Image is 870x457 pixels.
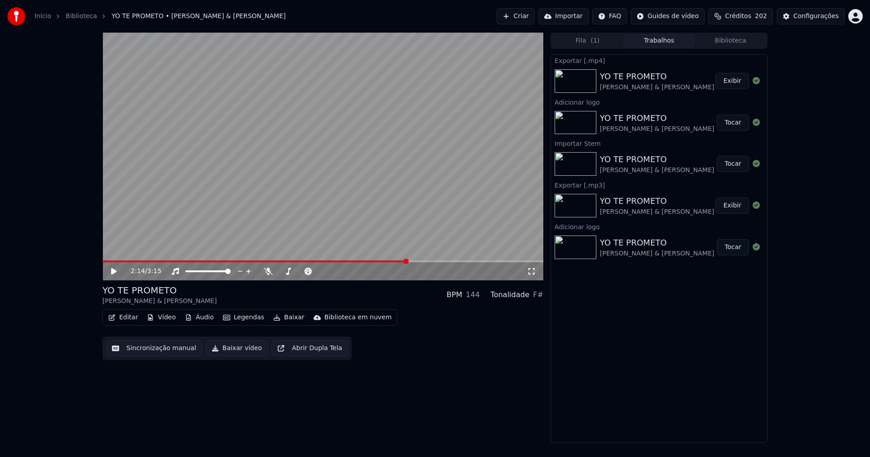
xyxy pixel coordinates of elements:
[708,8,773,24] button: Créditos202
[600,125,714,134] div: [PERSON_NAME] & [PERSON_NAME]
[551,55,767,66] div: Exportar [.mp4]
[131,267,145,276] span: 2:14
[755,12,767,21] span: 202
[497,8,535,24] button: Criar
[600,153,714,166] div: YO TE PROMETO
[695,34,766,48] button: Biblioteca
[600,207,714,216] div: [PERSON_NAME] & [PERSON_NAME]
[271,340,348,356] button: Abrir Dupla Tela
[717,156,749,172] button: Tocar
[717,239,749,255] button: Tocar
[34,12,51,21] a: Início
[206,340,268,356] button: Baixar vídeo
[600,166,714,175] div: [PERSON_NAME] & [PERSON_NAME]
[102,297,217,306] div: [PERSON_NAME] & [PERSON_NAME]
[143,311,179,324] button: Vídeo
[592,8,627,24] button: FAQ
[147,267,161,276] span: 3:15
[551,138,767,149] div: Importar Stem
[34,12,286,21] nav: breadcrumb
[715,73,749,89] button: Exibir
[66,12,97,21] a: Biblioteca
[491,289,530,300] div: Tonalidade
[324,313,392,322] div: Biblioteca em nuvem
[631,8,705,24] button: Guides de vídeo
[600,195,714,207] div: YO TE PROMETO
[551,221,767,232] div: Adicionar logo
[106,340,202,356] button: Sincronização manual
[793,12,839,21] div: Configurações
[600,249,714,258] div: [PERSON_NAME] & [PERSON_NAME]
[600,112,714,125] div: YO TE PROMETO
[538,8,589,24] button: Importar
[533,289,543,300] div: F#
[600,70,714,83] div: YO TE PROMETO
[590,36,599,45] span: ( 1 )
[551,179,767,190] div: Exportar [.mp3]
[717,115,749,131] button: Tocar
[552,34,623,48] button: Fila
[777,8,845,24] button: Configurações
[466,289,480,300] div: 144
[600,83,714,92] div: [PERSON_NAME] & [PERSON_NAME]
[600,236,714,249] div: YO TE PROMETO
[111,12,285,21] span: YO TE PROMETO • [PERSON_NAME] & [PERSON_NAME]
[131,267,153,276] div: /
[105,311,141,324] button: Editar
[551,96,767,107] div: Adicionar logo
[270,311,308,324] button: Baixar
[623,34,695,48] button: Trabalhos
[219,311,268,324] button: Legendas
[102,284,217,297] div: YO TE PROMETO
[447,289,462,300] div: BPM
[7,7,25,25] img: youka
[715,197,749,214] button: Exibir
[725,12,751,21] span: Créditos
[181,311,217,324] button: Áudio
